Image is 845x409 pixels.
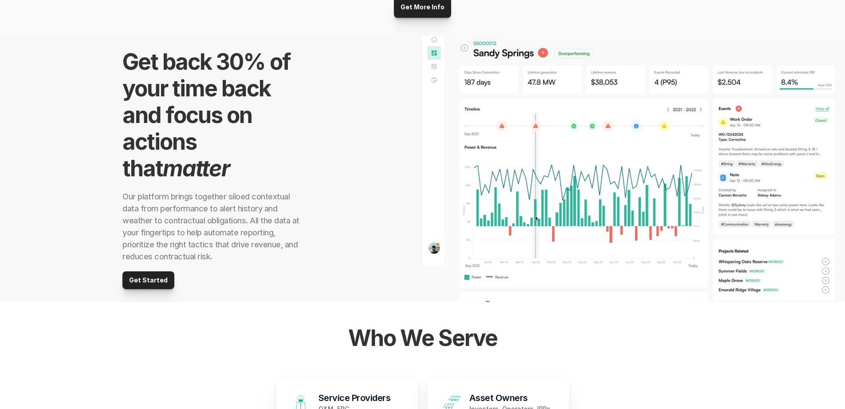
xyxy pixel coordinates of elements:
h3: Service Providers [318,392,391,404]
em: matter [163,155,229,182]
h3: Asset Owners [469,392,528,404]
h2: Get back 30% of your time back and focus on actions that [122,48,300,182]
iframe: Chat Widget [685,295,845,409]
h2: Who We Serve [18,325,827,351]
p: Get Started [129,277,168,284]
h2: Our platform brings together siloed contextual data from performance to alert history and weather... [122,191,300,262]
a: Get Started [122,271,174,289]
p: Get More Info [401,4,444,11]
